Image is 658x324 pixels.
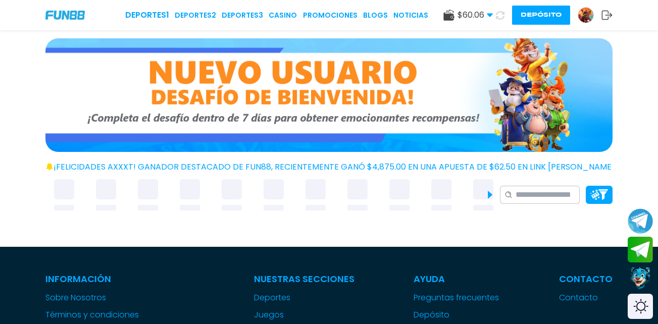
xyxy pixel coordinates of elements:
span: $ 60.06 [458,9,493,21]
a: Deportes2 [175,10,216,21]
p: Ayuda [414,272,499,286]
button: Join telegram [628,237,653,263]
p: Nuestras Secciones [254,272,355,286]
a: Preguntas frecuentes [414,292,499,304]
a: Depósito [414,309,499,321]
a: CASINO [269,10,297,21]
p: Contacto [559,272,613,286]
button: Contact customer service [628,265,653,291]
a: NOTICIAS [393,10,428,21]
p: Información [45,272,194,286]
a: Avatar [578,7,601,23]
a: Deportes [254,292,355,304]
button: Depósito [512,6,570,25]
img: Avatar [578,8,593,23]
a: Sobre Nosotros [45,292,194,304]
div: Switch theme [628,294,653,319]
img: Platform Filter [590,189,608,200]
a: Contacto [559,292,613,304]
a: Deportes1 [125,9,169,21]
a: BLOGS [363,10,388,21]
a: Deportes3 [222,10,263,21]
button: Join telegram channel [628,208,653,234]
a: Términos y condiciones [45,309,194,321]
a: Promociones [303,10,358,21]
img: Bono de Nuevo Jugador [45,38,613,152]
button: Juegos [254,309,284,321]
img: Company Logo [45,11,85,19]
